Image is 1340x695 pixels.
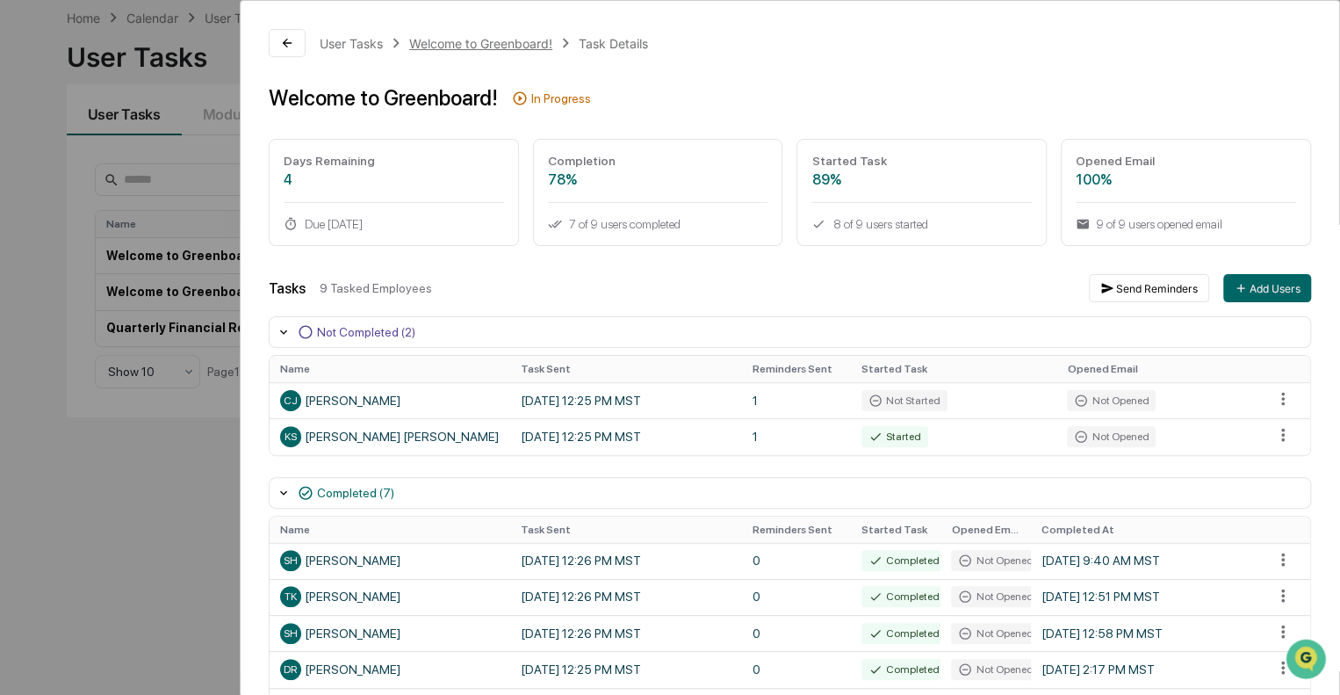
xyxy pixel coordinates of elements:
span: Attestations [145,221,218,239]
div: Welcome to Greenboard! [409,36,552,51]
iframe: Open customer support [1284,637,1331,684]
span: DR [284,663,297,676]
a: 🔎Data Lookup [11,248,118,279]
td: [DATE] 12:25 PM MST [510,651,742,687]
div: 🔎 [18,257,32,271]
img: 1746055101610-c473b297-6a78-478c-a979-82029cc54cd1 [18,134,49,166]
div: [PERSON_NAME] [280,550,500,571]
a: Powered byPylon [124,297,213,311]
td: [DATE] 9:40 AM MST [1031,543,1263,579]
th: Reminders Sent [742,356,851,382]
td: [DATE] 12:58 PM MST [1031,615,1263,651]
div: Not Opened [951,586,1040,607]
div: Days Remaining [284,154,504,168]
span: KS [285,431,297,443]
div: Start new chat [60,134,288,152]
td: [DATE] 12:51 PM MST [1031,579,1263,615]
td: 1 [742,382,851,418]
div: 89% [811,171,1032,188]
td: 0 [742,615,851,651]
button: Add Users [1223,274,1311,302]
div: [PERSON_NAME] [280,390,500,411]
div: Not Opened [951,550,1040,571]
button: Send Reminders [1089,274,1209,302]
td: [DATE] 12:26 PM MST [510,579,742,615]
span: CJ [284,395,298,407]
div: Not Opened [1067,426,1156,447]
div: 9 Tasked Employees [320,281,1075,295]
div: 🗄️ [127,223,141,237]
td: [DATE] 12:25 PM MST [510,382,742,418]
th: Started Task [851,517,941,543]
div: [PERSON_NAME] [280,659,500,680]
div: Welcome to Greenboard! [269,85,498,111]
div: User Tasks [320,36,383,51]
div: Not Opened [951,623,1040,644]
div: Not Opened [1067,390,1156,411]
div: 🖐️ [18,223,32,237]
div: Started Task [811,154,1032,168]
td: [DATE] 2:17 PM MST [1031,651,1263,687]
div: In Progress [531,91,591,105]
div: Started [861,426,928,447]
div: Task Details [579,36,648,51]
div: Not Completed (2) [317,325,415,339]
td: 0 [742,579,851,615]
td: [DATE] 12:25 PM MST [510,418,742,454]
td: [DATE] 12:26 PM MST [510,615,742,651]
span: Data Lookup [35,255,111,272]
div: [PERSON_NAME] [PERSON_NAME] [280,426,500,447]
td: [DATE] 12:26 PM MST [510,543,742,579]
th: Started Task [851,356,1057,382]
th: Completed At [1031,517,1263,543]
td: 0 [742,651,851,687]
div: 100% [1076,171,1296,188]
span: Preclearance [35,221,113,239]
th: Opened Email [940,517,1031,543]
div: 9 of 9 users opened email [1076,217,1296,231]
div: Completed [861,623,947,644]
div: Completed [861,586,947,607]
span: Pylon [175,298,213,311]
td: 0 [742,543,851,579]
div: Completed [861,550,947,571]
div: Tasks [269,280,306,297]
div: Opened Email [1076,154,1296,168]
th: Opened Email [1056,356,1263,382]
div: Completed (7) [317,486,394,500]
p: How can we help? [18,37,320,65]
th: Task Sent [510,517,742,543]
a: 🖐️Preclearance [11,214,120,246]
div: [PERSON_NAME] [280,586,500,607]
div: 7 of 9 users completed [548,217,768,231]
div: We're available if you need us! [60,152,222,166]
span: TK [285,590,297,603]
div: [PERSON_NAME] [280,623,500,644]
th: Task Sent [510,356,742,382]
div: 78% [548,171,768,188]
div: 8 of 9 users started [811,217,1032,231]
div: 4 [284,171,504,188]
button: Start new chat [299,140,320,161]
div: Not Started [861,390,947,411]
span: SH [284,554,298,567]
a: 🗄️Attestations [120,214,225,246]
div: Completed [861,659,947,680]
th: Reminders Sent [742,517,851,543]
span: SH [284,627,298,640]
td: 1 [742,418,851,454]
th: Name [270,517,510,543]
th: Name [270,356,510,382]
div: Not Opened [951,659,1040,680]
div: Due [DATE] [284,217,504,231]
div: Completion [548,154,768,168]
